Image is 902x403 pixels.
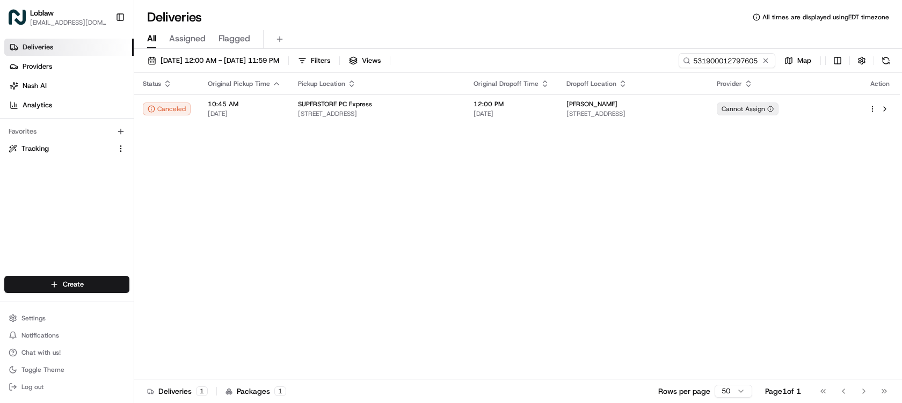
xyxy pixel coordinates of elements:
[208,109,281,118] span: [DATE]
[765,386,801,397] div: Page 1 of 1
[4,362,129,377] button: Toggle Theme
[797,56,811,65] span: Map
[274,386,286,396] div: 1
[30,18,107,27] button: [EMAIL_ADDRESS][DOMAIN_NAME]
[362,56,381,65] span: Views
[298,100,372,108] span: SUPERSTORE PC Express
[225,386,286,397] div: Packages
[169,32,206,45] span: Assigned
[566,109,699,118] span: [STREET_ADDRESS]
[4,311,129,326] button: Settings
[344,53,385,68] button: Views
[219,32,250,45] span: Flagged
[196,386,208,396] div: 1
[717,79,742,88] span: Provider
[717,102,779,115] button: Cannot Assign
[161,56,279,65] span: [DATE] 12:00 AM - [DATE] 11:59 PM
[208,79,270,88] span: Original Pickup Time
[63,280,84,289] span: Create
[298,109,456,118] span: [STREET_ADDRESS]
[23,81,47,91] span: Nash AI
[9,144,112,153] a: Tracking
[23,62,52,71] span: Providers
[780,53,816,68] button: Map
[679,53,775,68] input: Type to search
[869,79,891,88] div: Action
[143,79,161,88] span: Status
[23,42,53,52] span: Deliveries
[298,79,345,88] span: Pickup Location
[566,100,617,108] span: [PERSON_NAME]
[143,53,284,68] button: [DATE] 12:00 AM - [DATE] 11:59 PM
[4,97,134,114] a: Analytics
[21,348,61,357] span: Chat with us!
[4,379,129,394] button: Log out
[762,13,889,21] span: All times are displayed using EDT timezone
[311,56,330,65] span: Filters
[4,140,129,157] button: Tracking
[21,365,64,374] span: Toggle Theme
[4,123,129,140] div: Favorites
[4,345,129,360] button: Chat with us!
[474,109,549,118] span: [DATE]
[4,58,134,75] a: Providers
[21,314,46,323] span: Settings
[474,100,549,108] span: 12:00 PM
[143,102,191,115] button: Canceled
[208,100,281,108] span: 10:45 AM
[4,4,111,30] button: LoblawLoblaw[EMAIL_ADDRESS][DOMAIN_NAME]
[9,9,26,26] img: Loblaw
[21,331,59,340] span: Notifications
[4,328,129,343] button: Notifications
[147,9,202,26] h1: Deliveries
[4,77,134,94] a: Nash AI
[658,386,710,397] p: Rows per page
[147,386,208,397] div: Deliveries
[21,383,43,391] span: Log out
[878,53,893,68] button: Refresh
[21,144,49,153] span: Tracking
[147,32,156,45] span: All
[293,53,335,68] button: Filters
[4,276,129,293] button: Create
[23,100,52,110] span: Analytics
[566,79,616,88] span: Dropoff Location
[4,39,134,56] a: Deliveries
[474,79,539,88] span: Original Dropoff Time
[30,8,54,18] button: Loblaw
